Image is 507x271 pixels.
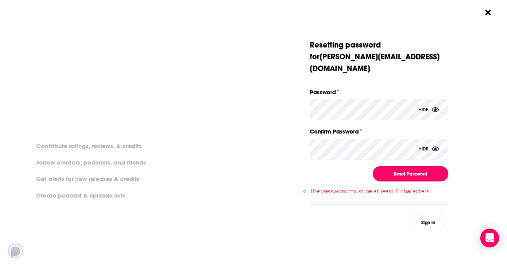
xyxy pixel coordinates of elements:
div: Hide [418,99,439,120]
div: Hide [418,139,439,160]
button: Close Button [481,5,496,20]
div: Resetting password for [PERSON_NAME][EMAIL_ADDRESS][DOMAIN_NAME] [310,39,448,75]
li: On Podchaser you can: [31,127,189,134]
li: Get alerts for new releases & credits [31,174,144,184]
li: Follow creators, podcasts, and friends [31,157,152,167]
label: Confirm Password [310,126,448,137]
label: Password [310,87,448,97]
button: Sign in [411,215,446,230]
div: Open Intercom Messenger [480,229,499,247]
a: create an account [70,41,147,52]
a: Podchaser - Follow, Share and Rate Podcasts [8,244,77,258]
img: Podchaser - Follow, Share and Rate Podcasts [8,244,83,258]
li: Create podcast & episode lists [31,190,130,200]
li: The password must be at least 8 characters. [310,188,448,195]
li: Contribute ratings, reviews, & credits [31,141,147,151]
button: Reset Password [373,166,448,181]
